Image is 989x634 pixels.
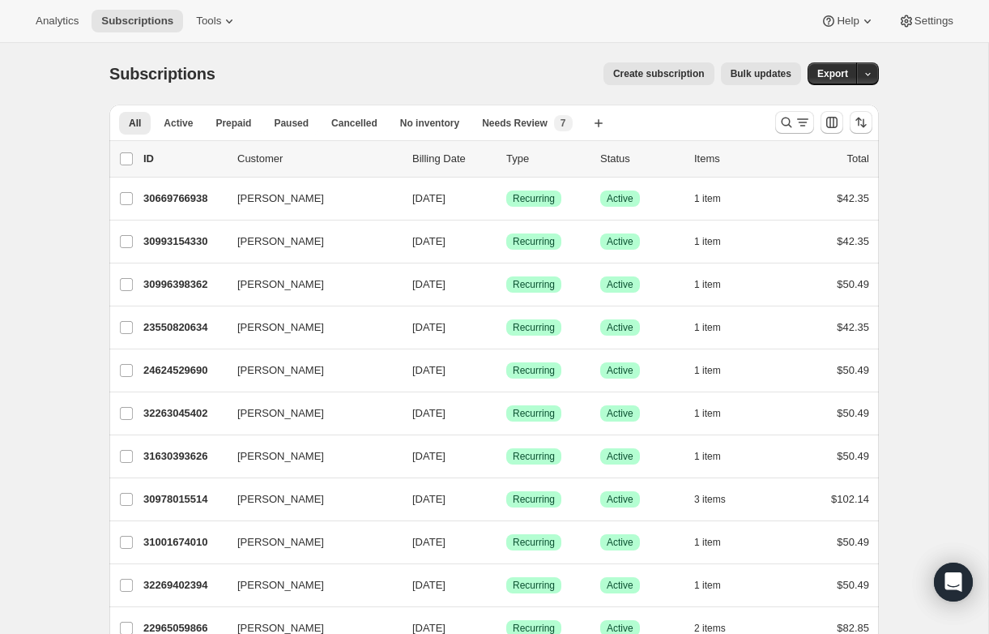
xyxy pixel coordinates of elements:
span: Settings [914,15,953,28]
button: Create new view [586,112,612,135]
span: [PERSON_NAME] [237,362,324,379]
span: [PERSON_NAME] [237,276,324,293]
span: [PERSON_NAME] [237,448,324,465]
span: Prepaid [215,117,251,130]
span: [PERSON_NAME] [237,191,324,207]
p: 31630393626 [143,448,224,465]
div: Open Intercom Messenger [934,563,973,602]
span: [PERSON_NAME] [237,405,324,422]
span: Create subscription [613,67,705,80]
button: [PERSON_NAME] [228,486,390,512]
button: Subscriptions [92,10,183,32]
span: 1 item [694,278,721,291]
span: $50.49 [837,278,869,290]
span: All [129,117,141,130]
div: Items [694,151,775,167]
span: Needs Review [482,117,548,130]
span: [DATE] [412,622,445,634]
span: 1 item [694,450,721,463]
button: 1 item [694,531,739,554]
span: Active [607,450,633,463]
div: 32263045402[PERSON_NAME][DATE]SuccessRecurringSuccessActive1 item$50.49 [143,402,869,425]
span: [DATE] [412,450,445,462]
span: 1 item [694,579,721,592]
span: Recurring [513,278,555,291]
button: Search and filter results [775,111,814,134]
span: $82.85 [837,622,869,634]
span: [PERSON_NAME] [237,491,324,508]
span: Help [837,15,859,28]
span: 1 item [694,364,721,377]
button: [PERSON_NAME] [228,401,390,426]
span: [DATE] [412,536,445,548]
span: $50.49 [837,364,869,376]
p: Total [847,151,869,167]
button: Analytics [26,10,88,32]
div: Type [506,151,587,167]
button: 1 item [694,402,739,425]
button: Export [808,62,858,85]
p: 24624529690 [143,362,224,379]
span: [DATE] [412,407,445,419]
span: [DATE] [412,278,445,290]
div: 32269402394[PERSON_NAME][DATE]SuccessRecurringSuccessActive1 item$50.49 [143,574,869,597]
button: 1 item [694,230,739,253]
span: Bulk updates [731,67,791,80]
span: Recurring [513,235,555,248]
span: Recurring [513,536,555,549]
button: [PERSON_NAME] [228,358,390,383]
button: [PERSON_NAME] [228,443,390,469]
p: 30669766938 [143,191,224,207]
span: 1 item [694,321,721,334]
span: Active [607,536,633,549]
p: ID [143,151,224,167]
button: [PERSON_NAME] [228,529,390,555]
span: Active [607,493,633,506]
button: 1 item [694,574,739,597]
span: [DATE] [412,321,445,333]
button: Tools [186,10,247,32]
span: [PERSON_NAME] [237,319,324,336]
button: Create subscription [603,62,714,85]
span: Active [607,278,633,291]
p: Billing Date [412,151,493,167]
p: 30993154330 [143,233,224,250]
span: Cancelled [331,117,377,130]
span: Paused [274,117,309,130]
span: Recurring [513,579,555,592]
span: Active [607,192,633,205]
div: 30978015514[PERSON_NAME][DATE]SuccessRecurringSuccessActive3 items$102.14 [143,488,869,511]
button: Customize table column order and visibility [821,111,843,134]
div: 23550820634[PERSON_NAME][DATE]SuccessRecurringSuccessActive1 item$42.35 [143,316,869,339]
div: IDCustomerBilling DateTypeStatusItemsTotal [143,151,869,167]
span: 3 items [694,493,726,506]
button: [PERSON_NAME] [228,315,390,341]
span: Active [164,117,193,130]
p: 31001674010 [143,534,224,550]
span: Recurring [513,192,555,205]
span: Analytics [36,15,79,28]
span: [DATE] [412,364,445,376]
span: 1 item [694,407,721,420]
span: $50.49 [837,407,869,419]
button: [PERSON_NAME] [228,272,390,298]
span: $42.35 [837,235,869,247]
div: 30996398362[PERSON_NAME][DATE]SuccessRecurringSuccessActive1 item$50.49 [143,273,869,296]
p: 30996398362 [143,276,224,293]
span: [DATE] [412,493,445,505]
button: 1 item [694,273,739,296]
p: 32269402394 [143,577,224,593]
span: [DATE] [412,235,445,247]
span: Active [607,364,633,377]
div: 24624529690[PERSON_NAME][DATE]SuccessRecurringSuccessActive1 item$50.49 [143,359,869,382]
span: No inventory [400,117,459,130]
span: Recurring [513,407,555,420]
span: $50.49 [837,536,869,548]
div: 30993154330[PERSON_NAME][DATE]SuccessRecurringSuccessActive1 item$42.35 [143,230,869,253]
span: [DATE] [412,192,445,204]
button: [PERSON_NAME] [228,572,390,598]
span: Tools [196,15,221,28]
span: $42.35 [837,192,869,204]
button: Sort the results [850,111,872,134]
div: 31630393626[PERSON_NAME][DATE]SuccessRecurringSuccessActive1 item$50.49 [143,445,869,468]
